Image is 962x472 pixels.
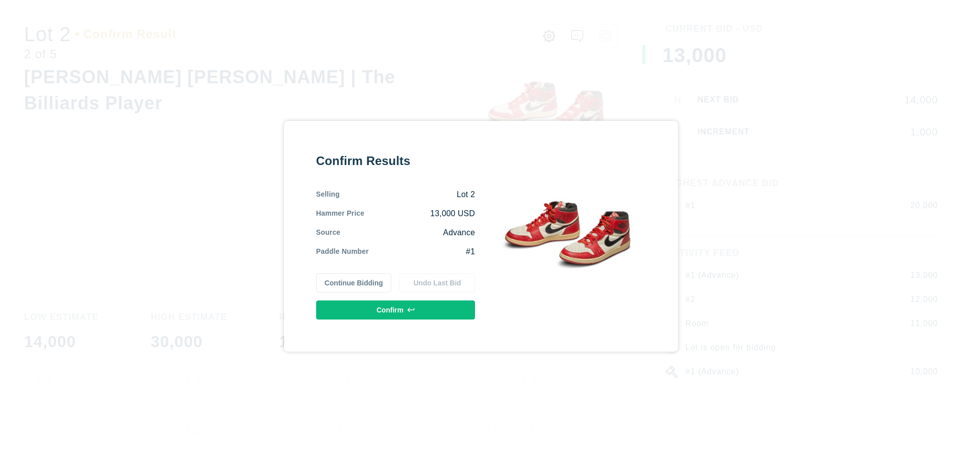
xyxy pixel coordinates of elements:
[364,208,475,219] div: 13,000 USD
[316,208,365,219] div: Hammer Price
[399,273,475,292] button: Undo Last Bid
[316,227,341,238] div: Source
[316,300,475,320] button: Confirm
[316,273,392,292] button: Continue Bidding
[316,189,340,200] div: Selling
[340,189,475,200] div: Lot 2
[369,246,475,257] div: #1
[340,227,475,238] div: Advance
[316,153,475,169] div: Confirm Results
[316,246,369,257] div: Paddle Number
